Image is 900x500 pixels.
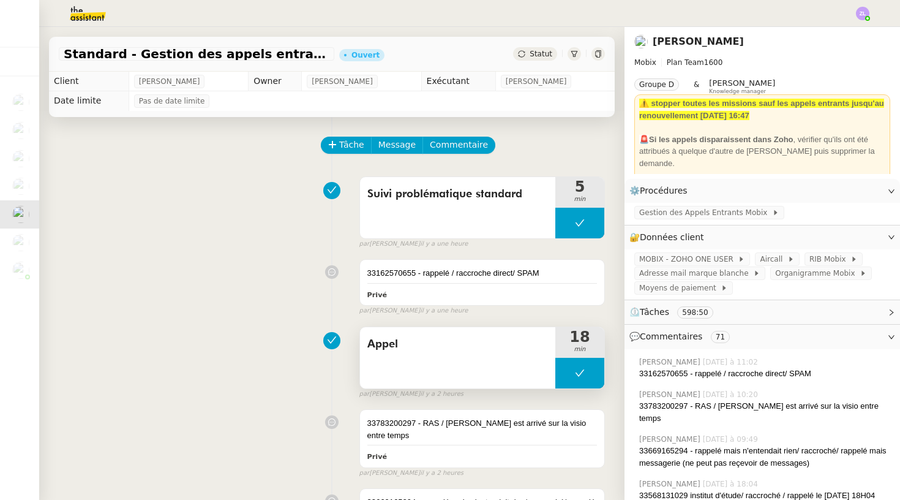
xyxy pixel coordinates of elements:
span: [DATE] à 09:49 [703,434,760,445]
img: users%2FoFdbodQ3TgNoWt9kP3GXAs5oaCq1%2Favatar%2Fprofile-pic.png [12,262,29,279]
nz-tag: 71 [711,331,730,343]
span: Pas de date limite [139,95,205,107]
span: Suivi problématique standard [367,185,548,203]
button: Message [371,137,423,154]
td: Date limite [49,91,129,111]
div: 💬Commentaires 71 [624,325,900,349]
div: 33669165294 - rappelé mais n'entendait rien/ raccroché/ rappelé mais messagerie (ne peut pas reçe... [639,445,890,469]
span: Gestion des Appels Entrants Mobix [639,206,772,219]
img: users%2FfjlNmCTkLiVoA3HQjY3GA5JXGxb2%2Favatar%2Fstarofservice_97480retdsc0392.png [12,94,29,111]
span: Organigramme Mobix [775,267,860,279]
span: [PERSON_NAME] [639,434,703,445]
span: Tâches [640,307,669,317]
span: [PERSON_NAME] [639,479,703,490]
small: [PERSON_NAME] [359,468,463,479]
td: Client [49,72,129,91]
span: Knowledge manager [709,88,766,95]
span: & [694,78,699,94]
img: users%2FW4OQjB9BRtYK2an7yusO0WsYLsD3%2Favatar%2F28027066-518b-424c-8476-65f2e549ac29 [634,35,648,48]
span: il y a 2 heures [420,468,463,479]
strong: Si les appels disparaissent dans Zoho [649,135,793,144]
img: svg [856,7,869,20]
nz-tag: Groupe D [634,78,679,91]
span: Moyens de paiement [639,282,721,294]
a: [PERSON_NAME] [653,36,744,47]
span: [PERSON_NAME] [139,75,200,88]
div: ⏲️Tâches 598:50 [624,300,900,324]
b: Privé [367,291,387,299]
b: Privé [367,453,387,461]
span: Tâche [339,138,364,152]
span: [DATE] à 10:20 [703,389,760,400]
span: 18 [555,330,604,344]
span: RIB Mobix [809,253,850,265]
button: Commentaire [422,137,495,154]
span: MOBIX - ZOHO ONE USER [639,253,738,265]
span: par [359,468,370,479]
span: [DATE] à 18:04 [703,479,760,490]
span: [PERSON_NAME] [639,357,703,368]
div: ⚙️Procédures [624,179,900,203]
img: users%2FW4OQjB9BRtYK2an7yusO0WsYLsD3%2Favatar%2F28027066-518b-424c-8476-65f2e549ac29 [12,206,29,223]
span: min [555,344,604,355]
span: Statut [530,50,552,58]
span: 💬 [629,331,735,341]
span: Appel [367,335,548,354]
span: [DATE] à 11:02 [703,357,760,368]
div: 33162570655 - rappelé / raccroche direct/ SPAM [367,267,597,279]
span: par [359,306,370,316]
small: [PERSON_NAME] [359,389,463,400]
span: Procédures [640,186,688,195]
span: min [555,194,604,205]
span: ⚙️ [629,184,693,198]
div: 🔐Données client [624,225,900,249]
span: Plan Team [667,58,704,67]
img: users%2FC9SBsJ0duuaSgpQFj5LgoEX8n0o2%2Favatar%2Fec9d51b8-9413-4189-adfb-7be4d8c96a3c [12,178,29,195]
small: [PERSON_NAME] [359,239,468,249]
div: 33783200297 - RAS / [PERSON_NAME] est arrivé sur la visio entre temps [367,417,597,441]
span: [PERSON_NAME] [639,389,703,400]
td: Owner [249,72,302,91]
span: il y a une heure [420,239,468,249]
span: Commentaire [430,138,488,152]
small: [PERSON_NAME] [359,306,468,316]
button: Tâche [321,137,372,154]
span: 🚨 [639,135,649,144]
span: Aircall [760,253,787,265]
td: Exécutant [421,72,495,91]
div: Ouvert [351,51,380,59]
span: par [359,389,370,400]
span: Message [378,138,416,152]
div: , vérifier qu'ils ont été attribués à quelque d'autre de [PERSON_NAME] puis supprimer la demande. [639,134,885,170]
span: 🔐 [629,230,709,244]
img: users%2FhitvUqURzfdVsA8TDJwjiRfjLnH2%2Favatar%2Flogo-thermisure.png [12,234,29,251]
span: ⏲️ [629,307,723,317]
span: [PERSON_NAME] [506,75,567,88]
nz-tag: 598:50 [677,306,713,319]
div: 33783200297 - RAS / [PERSON_NAME] est arrivé sur la visio entre temps [639,400,890,424]
span: Données client [640,232,704,242]
span: par [359,239,370,249]
span: il y a 2 heures [420,389,463,400]
span: Adresse mail marque blanche [639,267,753,279]
img: users%2FrssbVgR8pSYriYNmUDKzQX9syo02%2Favatar%2Fb215b948-7ecd-4adc-935c-e0e4aeaee93e [12,122,29,139]
span: Commentaires [640,331,702,341]
span: 5 [555,180,604,194]
img: users%2FRcIDm4Xn1TPHYwgLThSv8RQYtaM2%2Favatar%2F95761f7a-40c3-4bb5-878d-fe785e6f95b2 [12,150,29,167]
span: Standard - Gestion des appels entrants - septembre 2025 [64,48,329,60]
span: Mobix [634,58,656,67]
span: [PERSON_NAME] [709,78,775,88]
span: il y a une heure [420,306,468,316]
span: [PERSON_NAME] [312,75,373,88]
div: 33162570655 - rappelé / raccroche direct/ SPAM [639,368,890,380]
span: 1600 [704,58,723,67]
strong: ⚠️ stopper toutes les missions sauf les appels entrants jusqu'au renouvellement [DATE] 16:47 [639,99,884,120]
app-user-label: Knowledge manager [709,78,775,94]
